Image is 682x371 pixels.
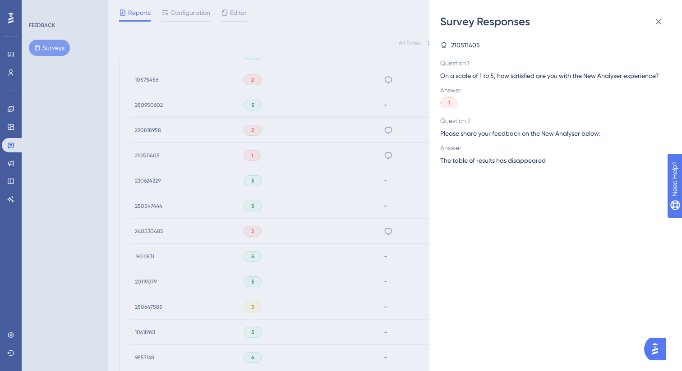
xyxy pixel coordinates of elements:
span: Answer [440,142,664,153]
span: The table of results has disappeared [440,155,546,166]
span: 210511405 [451,40,480,50]
span: Answer [440,85,664,96]
span: 1 [448,99,450,106]
span: Please share your feedback on the New Analyser below: [440,128,664,139]
span: On a scale of 1 to 5, how satisfied are you with the New Analyser experience? [440,70,664,81]
span: Question 2 [440,115,664,126]
span: Need Help? [21,2,56,13]
span: Question 1 [440,58,664,69]
div: Survey Responses [440,14,671,29]
iframe: UserGuiding AI Assistant Launcher [644,335,671,362]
